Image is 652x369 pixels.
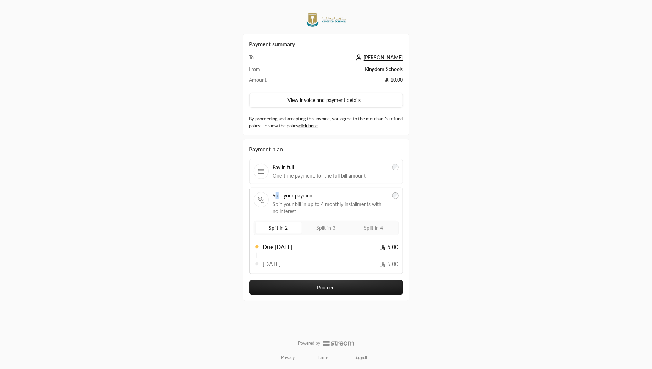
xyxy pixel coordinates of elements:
[263,260,281,268] span: [DATE]
[263,243,293,251] span: Due [DATE]
[392,164,399,170] input: Pay in fullOne-time payment, for the full bill amount
[249,40,403,48] h2: Payment summary
[249,66,290,76] td: From
[249,93,403,108] button: View invoice and payment details
[354,54,403,60] a: [PERSON_NAME]
[298,341,320,346] p: Powered by
[317,225,336,231] span: Split in 3
[299,123,318,129] a: click here
[364,225,383,231] span: Split in 4
[269,225,288,231] span: Split in 2
[249,145,403,153] div: Payment plan
[249,54,290,66] td: To
[273,192,388,199] span: Split your payment
[249,280,403,295] button: Proceed
[392,192,399,199] input: Split your paymentSplit your bill in up to 4 monthly installments with no interest
[290,66,403,76] td: Kingdom Schools
[380,243,398,251] span: 5.00
[249,115,403,129] label: By proceeding and accepting this invoice, you agree to the merchant’s refund policy. To view the ...
[318,355,329,360] a: Terms
[380,260,398,268] span: 5.00
[305,11,347,28] img: Company Logo
[273,172,388,179] span: One-time payment, for the full bill amount
[281,355,295,360] a: Privacy
[364,54,403,61] span: [PERSON_NAME]
[273,201,388,215] span: Split your bill in up to 4 monthly installments with no interest
[273,164,388,171] span: Pay in full
[352,352,371,363] a: العربية
[290,76,403,87] td: 10.00
[249,76,290,87] td: Amount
